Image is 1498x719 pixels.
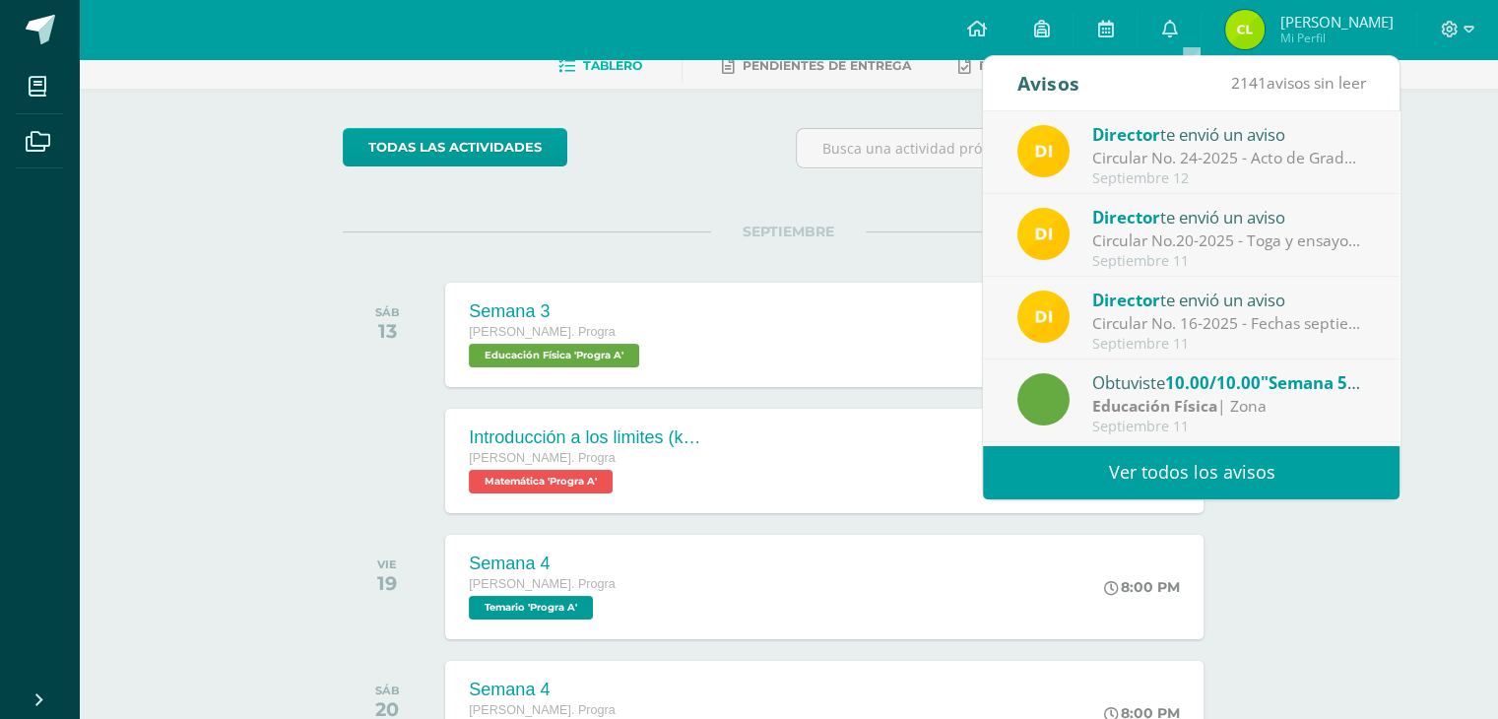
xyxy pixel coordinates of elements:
[1092,206,1160,229] span: Director
[469,325,615,339] span: [PERSON_NAME]. Progra
[1092,170,1366,187] div: Septiembre 12
[1092,289,1160,311] span: Director
[583,58,642,73] span: Tablero
[469,554,615,574] div: Semana 4
[375,684,400,697] div: SÁB
[377,557,397,571] div: VIE
[958,50,1067,82] a: Entregadas
[1104,578,1180,596] div: 8:00 PM
[469,427,705,448] div: Introducción a los limites (khan)
[469,344,639,367] span: Educación Física 'Progra A'
[1092,312,1366,335] div: Circular No. 16-2025 - Fechas septiembre: Estimados padres de familia y/o encargados Compartimos ...
[1261,371,1360,394] span: "Semana 5"
[979,58,1067,73] span: Entregadas
[1165,371,1261,394] span: 10.00/10.00
[983,445,1400,499] a: Ver todos los avisos
[375,319,400,343] div: 13
[1230,72,1266,94] span: 2141
[469,680,644,700] div: Semana 4
[711,223,866,240] span: SEPTIEMBRE
[1092,287,1366,312] div: te envió un aviso
[375,305,400,319] div: SÁB
[469,470,613,493] span: Matemática 'Progra A'
[1092,395,1366,418] div: | Zona
[469,451,615,465] span: [PERSON_NAME]. Progra
[558,50,642,82] a: Tablero
[1017,125,1070,177] img: f0b35651ae50ff9c693c4cbd3f40c4bb.png
[1092,229,1366,252] div: Circular No.20-2025 - Toga y ensayos de Quinto Bachillerato: Estimados padres de familia y/o enca...
[1279,12,1393,32] span: [PERSON_NAME]
[1225,10,1265,49] img: ac74a90173b91306a3e317577770672c.png
[1230,72,1365,94] span: avisos sin leer
[722,50,911,82] a: Pendientes de entrega
[377,571,397,595] div: 19
[1092,336,1366,353] div: Septiembre 11
[1017,56,1078,110] div: Avisos
[1017,208,1070,260] img: f0b35651ae50ff9c693c4cbd3f40c4bb.png
[743,58,911,73] span: Pendientes de entrega
[1092,147,1366,169] div: Circular No. 24-2025 - Acto de Graduación Promoción XXVI: Estimados padres de familia y)o encarga...
[1092,204,1366,229] div: te envió un aviso
[1092,419,1366,435] div: Septiembre 11
[1017,291,1070,343] img: f0b35651ae50ff9c693c4cbd3f40c4bb.png
[1092,123,1160,146] span: Director
[1092,369,1366,395] div: Obtuviste en
[469,596,593,620] span: Temario 'Progra A'
[1092,253,1366,270] div: Septiembre 11
[343,128,567,166] a: todas las Actividades
[1092,395,1217,417] strong: Educación Física
[797,129,1233,167] input: Busca una actividad próxima aquí...
[469,577,615,591] span: [PERSON_NAME]. Progra
[1092,121,1366,147] div: te envió un aviso
[469,703,615,717] span: [PERSON_NAME]. Progra
[469,301,644,322] div: Semana 3
[1279,30,1393,46] span: Mi Perfil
